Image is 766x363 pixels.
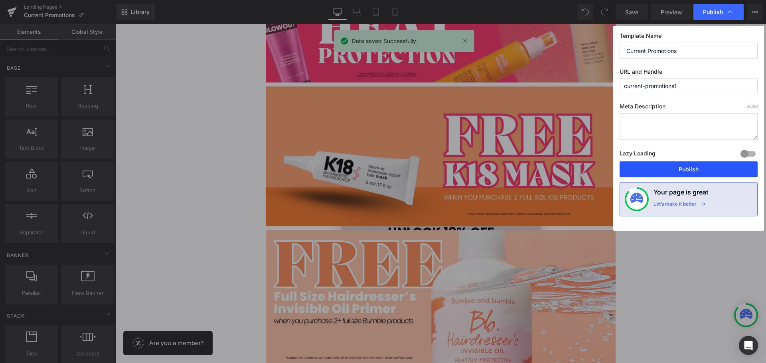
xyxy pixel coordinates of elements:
[746,104,749,108] span: 0
[746,104,758,108] span: /320
[620,32,758,43] label: Template Name
[653,201,697,211] div: Let’s make it better
[653,187,709,201] h4: Your page is great
[630,193,643,206] img: onboarding-status.svg
[620,148,655,161] label: Lazy Loading
[8,307,97,331] iframe: Button to open loyalty program pop-up
[703,8,723,16] span: Publish
[620,103,758,113] label: Meta Description
[620,161,758,177] button: Publish
[739,336,758,355] div: Open Intercom Messenger
[620,68,758,78] label: URL and Handle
